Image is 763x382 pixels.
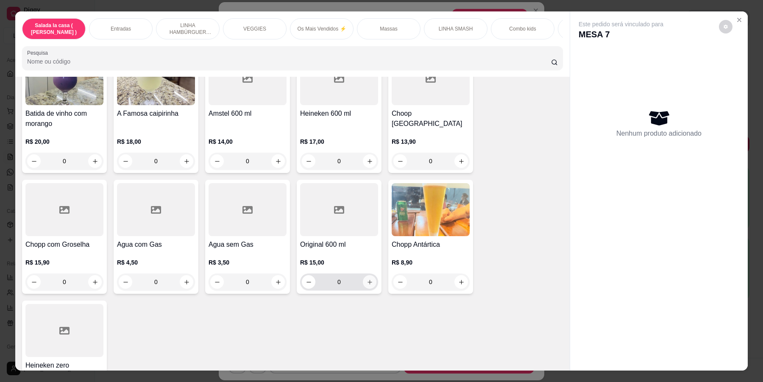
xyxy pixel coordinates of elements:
[25,258,103,267] p: R$ 15,90
[719,20,732,33] button: decrease-product-quantity
[579,28,663,40] p: MESA 7
[210,154,224,168] button: decrease-product-quantity
[29,22,78,36] p: Salada la casa ( [PERSON_NAME] )
[509,25,536,32] p: Combo kids
[300,137,378,146] p: R$ 17,00
[209,109,287,119] h4: Amstel 600 ml
[88,275,102,289] button: increase-product-quantity
[180,154,193,168] button: increase-product-quantity
[27,275,41,289] button: decrease-product-quantity
[209,258,287,267] p: R$ 3,50
[616,128,702,139] p: Nenhum produto adicionado
[392,183,470,236] img: product-image
[25,137,103,146] p: R$ 20,00
[300,258,378,267] p: R$ 15,00
[180,275,193,289] button: increase-product-quantity
[439,25,473,32] p: LINHA SMASH
[119,275,132,289] button: decrease-product-quantity
[454,154,468,168] button: increase-product-quantity
[210,275,224,289] button: decrease-product-quantity
[117,52,195,105] img: product-image
[27,57,551,66] input: Pesquisa
[209,240,287,250] h4: Agua sem Gas
[271,154,285,168] button: increase-product-quantity
[454,275,468,289] button: increase-product-quantity
[209,137,287,146] p: R$ 14,00
[25,52,103,105] img: product-image
[117,137,195,146] p: R$ 18,00
[380,25,397,32] p: Massas
[25,109,103,129] h4: Batida de vinho com morango
[271,275,285,289] button: increase-product-quantity
[302,275,315,289] button: decrease-product-quantity
[302,154,315,168] button: decrease-product-quantity
[88,154,102,168] button: increase-product-quantity
[300,109,378,119] h4: Heineken 600 ml
[27,154,41,168] button: decrease-product-quantity
[579,20,663,28] p: Este pedido será vinculado para
[243,25,266,32] p: VEGGIES
[392,137,470,146] p: R$ 13,90
[163,22,212,36] p: LINHA HAMBÚRGUER ANGUS
[392,109,470,129] h4: Choop [GEOGRAPHIC_DATA]
[300,240,378,250] h4: Original 600 ml
[393,154,407,168] button: decrease-product-quantity
[27,49,51,56] label: Pesquisa
[297,25,346,32] p: Os Mais Vendidos ⚡️
[111,25,131,32] p: Entradas
[363,275,376,289] button: increase-product-quantity
[363,154,376,168] button: increase-product-quantity
[732,13,746,27] button: Close
[25,240,103,250] h4: Chopp com Groselha
[25,360,103,371] h4: Heineken zero
[117,258,195,267] p: R$ 4,50
[119,154,132,168] button: decrease-product-quantity
[117,240,195,250] h4: Agua com Gas
[392,240,470,250] h4: Chopp Antártica
[117,109,195,119] h4: A Famosa caipirinha
[392,258,470,267] p: R$ 8,90
[393,275,407,289] button: decrease-product-quantity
